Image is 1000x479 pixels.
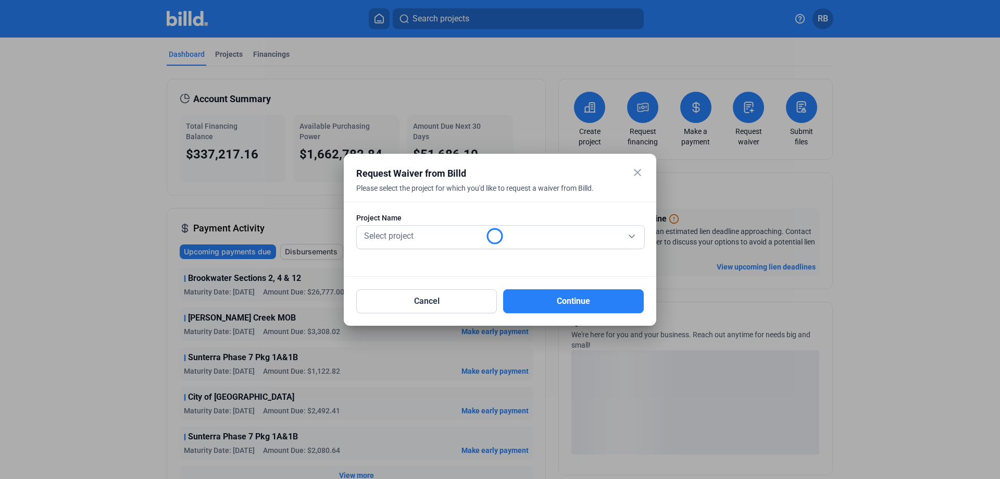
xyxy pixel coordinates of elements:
div: Request Waiver from Billd [356,166,618,181]
span: Project Name [356,213,402,223]
span: Select project [364,231,414,241]
button: Continue [503,289,644,313]
div: Please select the project for which you'd like to request a waiver from Billd. [356,183,618,206]
button: Cancel [356,289,497,313]
mat-icon: close [631,166,644,179]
